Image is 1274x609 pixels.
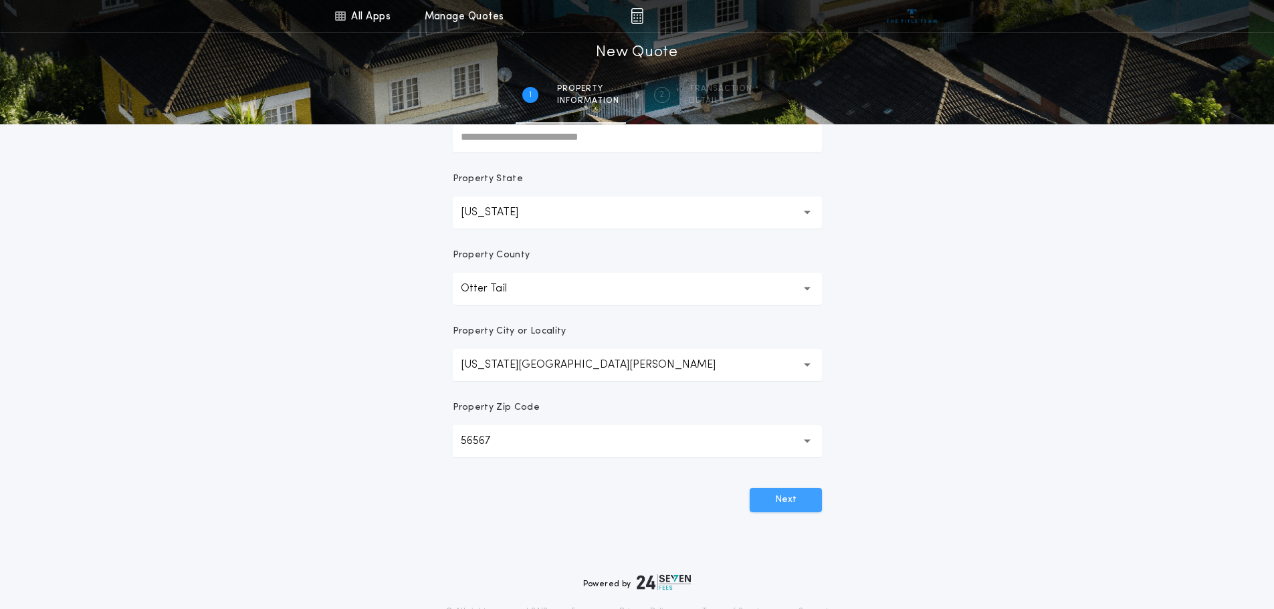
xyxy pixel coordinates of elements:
[453,197,822,229] button: [US_STATE]
[689,96,752,106] span: details
[453,349,822,381] button: [US_STATE][GEOGRAPHIC_DATA][PERSON_NAME]
[453,273,822,305] button: Otter Tail
[529,90,532,100] h2: 1
[461,205,540,221] p: [US_STATE]
[750,488,822,512] button: Next
[583,574,692,590] div: Powered by
[453,425,822,457] button: 56567
[596,42,677,64] h1: New Quote
[453,401,540,414] p: Property Zip Code
[461,357,737,373] p: [US_STATE][GEOGRAPHIC_DATA][PERSON_NAME]
[461,281,528,297] p: Otter Tail
[689,84,752,94] span: Transaction
[557,84,619,94] span: Property
[453,172,523,186] p: Property State
[887,9,937,23] img: vs-icon
[631,8,643,24] img: img
[453,325,566,338] p: Property City or Locality
[461,433,512,449] p: 56567
[557,96,619,106] span: information
[637,574,692,590] img: logo
[659,90,664,100] h2: 2
[453,249,530,262] p: Property County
